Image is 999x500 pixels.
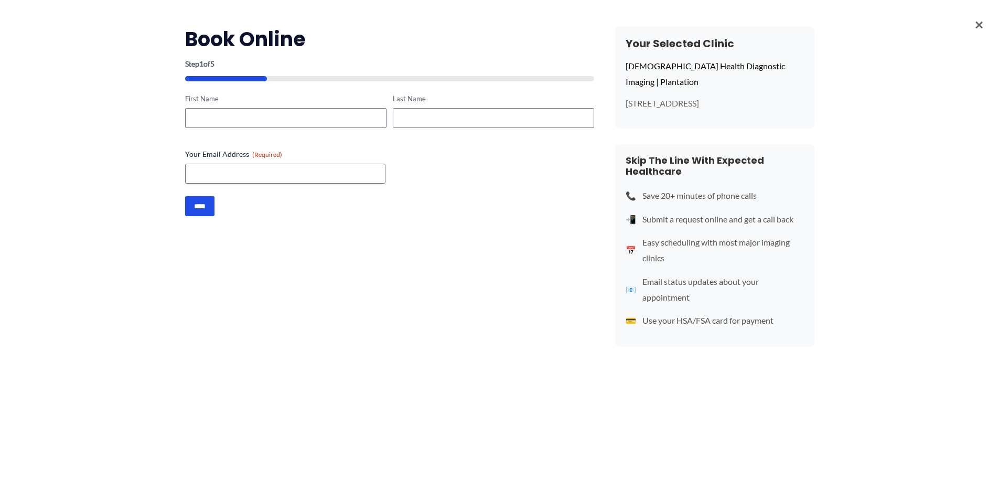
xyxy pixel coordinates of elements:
label: Your Email Address [185,149,594,159]
li: Use your HSA/FSA card for payment [626,313,804,328]
span: × [975,10,983,38]
h3: Your Selected Clinic [626,37,804,50]
h2: Book Online [185,26,594,52]
span: 1 [199,59,203,68]
h4: Skip The Line With Expected Healthcare [626,155,804,177]
label: Last Name [393,94,594,104]
span: 📅 [626,242,636,258]
span: 📧 [626,282,636,297]
label: First Name [185,94,386,104]
p: Step of [185,60,594,68]
li: Email status updates about your appointment [626,274,804,305]
li: Easy scheduling with most major imaging clinics [626,235,804,265]
span: 💳 [626,313,636,328]
li: Save 20+ minutes of phone calls [626,188,804,204]
span: 📲 [626,211,636,227]
li: Submit a request online and get a call back [626,211,804,227]
p: [DEMOGRAPHIC_DATA] Health Diagnostic Imaging | Plantation [626,58,804,89]
p: [STREET_ADDRESS] [626,98,804,109]
span: (Required) [252,151,282,158]
span: 📞 [626,188,636,204]
span: 5 [210,59,214,68]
